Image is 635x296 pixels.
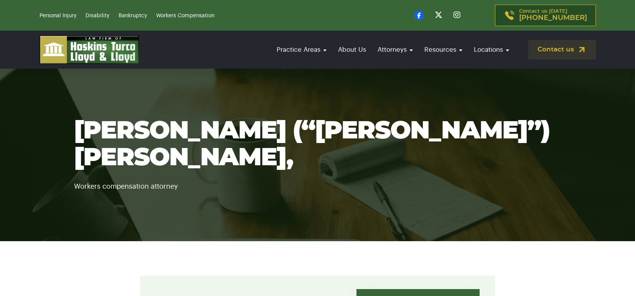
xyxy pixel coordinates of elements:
[421,39,466,61] a: Resources
[273,39,330,61] a: Practice Areas
[528,40,596,59] a: Contact us
[86,13,109,18] a: Disability
[334,39,370,61] a: About Us
[519,14,587,22] span: [PHONE_NUMBER]
[119,13,147,18] a: Bankruptcy
[40,35,139,64] img: logo
[74,118,561,171] h1: [PERSON_NAME] (“[PERSON_NAME]”) [PERSON_NAME],
[470,39,513,61] a: Locations
[74,171,561,192] p: Workers compensation attorney
[40,13,76,18] a: Personal Injury
[156,13,214,18] a: Workers Compensation
[495,5,596,26] a: Contact us [DATE][PHONE_NUMBER]
[374,39,417,61] a: Attorneys
[519,9,587,22] p: Contact us [DATE]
